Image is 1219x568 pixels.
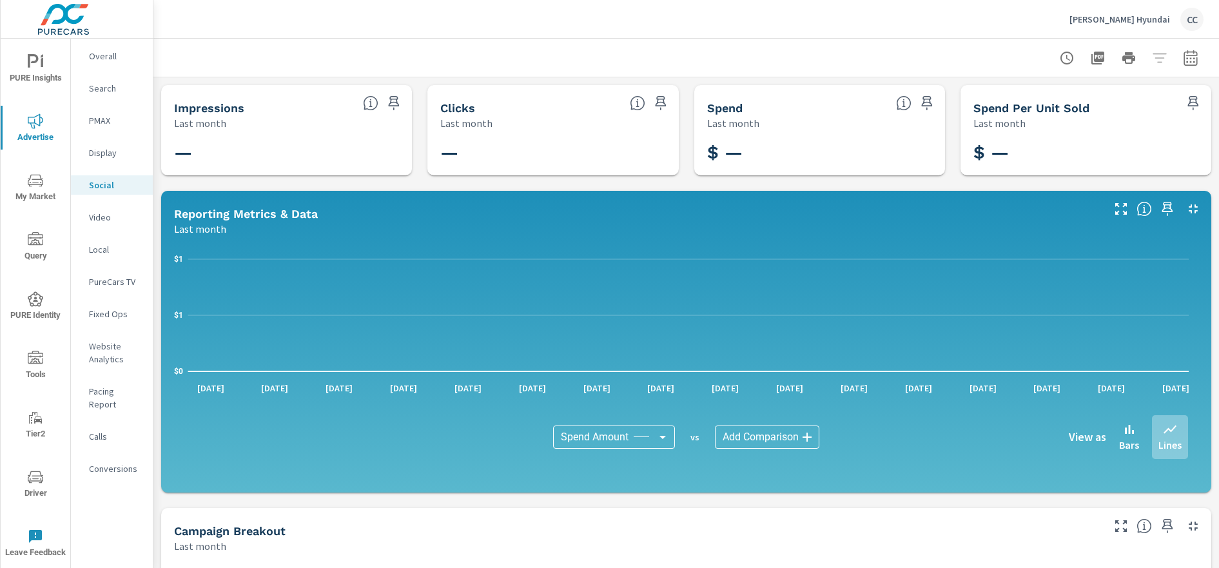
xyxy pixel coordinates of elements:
p: Overall [89,50,142,63]
p: Last month [440,115,492,131]
span: Add Comparison [723,431,799,444]
div: Fixed Ops [71,304,153,324]
p: [DATE] [703,382,748,395]
span: My Market [5,173,66,204]
p: [DATE] [1089,382,1134,395]
div: Overall [71,46,153,66]
p: Lines [1158,437,1182,453]
h3: $ — [707,142,932,164]
h5: Clicks [440,101,475,115]
span: Leave Feedback [5,529,66,560]
p: [DATE] [1024,382,1069,395]
span: Save this to your personalized report [650,93,671,113]
h5: Impressions [174,101,244,115]
span: PURE Insights [5,54,66,86]
button: Make Fullscreen [1111,516,1131,536]
h5: Spend Per Unit Sold [973,101,1089,115]
span: Save this to your personalized report [917,93,937,113]
span: Save this to your personalized report [1183,93,1204,113]
p: Display [89,146,142,159]
p: Fixed Ops [89,308,142,320]
div: CC [1180,8,1204,31]
p: [DATE] [638,382,683,395]
span: The amount of money spent on advertising during the period. [896,95,912,111]
span: Save this to your personalized report [384,93,404,113]
div: Search [71,79,153,98]
div: Conversions [71,459,153,478]
button: Minimize Widget [1183,516,1204,536]
div: Pacing Report [71,382,153,414]
text: $1 [174,311,183,320]
span: Save this to your personalized report [1157,516,1178,536]
div: Display [71,143,153,162]
p: Social [89,179,142,191]
h5: Reporting Metrics & Data [174,207,318,220]
p: Last month [174,115,226,131]
p: [DATE] [1153,382,1198,395]
p: Search [89,82,142,95]
span: Driver [5,469,66,501]
h3: $ — [973,142,1198,164]
h6: View as [1069,431,1106,444]
p: Last month [174,221,226,237]
div: Video [71,208,153,227]
span: Save this to your personalized report [1157,199,1178,219]
h3: — [440,142,665,164]
p: Pacing Report [89,385,142,411]
span: Spend Amount [561,431,629,444]
p: [DATE] [510,382,555,395]
p: [DATE] [961,382,1006,395]
div: Add Comparison [715,426,819,449]
p: [DATE] [188,382,233,395]
button: "Export Report to PDF" [1085,45,1111,71]
p: Last month [707,115,759,131]
p: [DATE] [767,382,812,395]
p: Bars [1119,437,1139,453]
div: Calls [71,427,153,446]
p: Conversions [89,462,142,475]
p: [DATE] [252,382,297,395]
p: PureCars TV [89,275,142,288]
p: [DATE] [896,382,941,395]
span: Advertise [5,113,66,145]
text: $1 [174,255,183,264]
h5: Campaign Breakout [174,524,286,538]
button: Minimize Widget [1183,199,1204,219]
span: PURE Identity [5,291,66,323]
p: Website Analytics [89,340,142,366]
div: PMAX [71,111,153,130]
p: Last month [973,115,1026,131]
p: Calls [89,430,142,443]
p: Last month [174,538,226,554]
div: Social [71,175,153,195]
h3: — [174,142,399,164]
span: Tier2 [5,410,66,442]
text: $0 [174,367,183,376]
div: PureCars TV [71,272,153,291]
span: Understand Social data over time and see how metrics compare to each other. [1136,201,1152,217]
button: Select Date Range [1178,45,1204,71]
span: Tools [5,351,66,382]
p: Local [89,243,142,256]
p: [DATE] [381,382,426,395]
p: PMAX [89,114,142,127]
div: Website Analytics [71,337,153,369]
h5: Spend [707,101,743,115]
span: The number of times an ad was shown on your behalf. [363,95,378,111]
p: [DATE] [317,382,362,395]
p: [PERSON_NAME] Hyundai [1069,14,1170,25]
p: [DATE] [574,382,619,395]
span: This is a summary of Social performance results by campaign. Each column can be sorted. [1136,518,1152,534]
div: Local [71,240,153,259]
span: Query [5,232,66,264]
p: [DATE] [445,382,491,395]
button: Print Report [1116,45,1142,71]
span: The number of times an ad was clicked by a consumer. [630,95,645,111]
p: Video [89,211,142,224]
div: Spend Amount [553,426,675,449]
p: vs [675,431,715,443]
p: [DATE] [832,382,877,395]
button: Make Fullscreen [1111,199,1131,219]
